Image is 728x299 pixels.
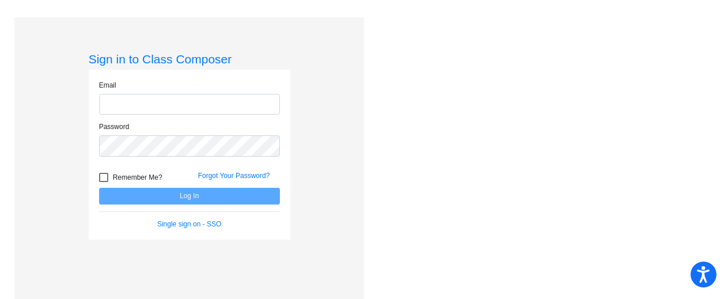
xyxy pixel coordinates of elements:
[99,80,116,90] label: Email
[157,220,221,228] a: Single sign on - SSO
[113,171,162,184] span: Remember Me?
[89,52,290,66] h3: Sign in to Class Composer
[99,122,130,132] label: Password
[198,172,270,180] a: Forgot Your Password?
[99,188,280,205] button: Log In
